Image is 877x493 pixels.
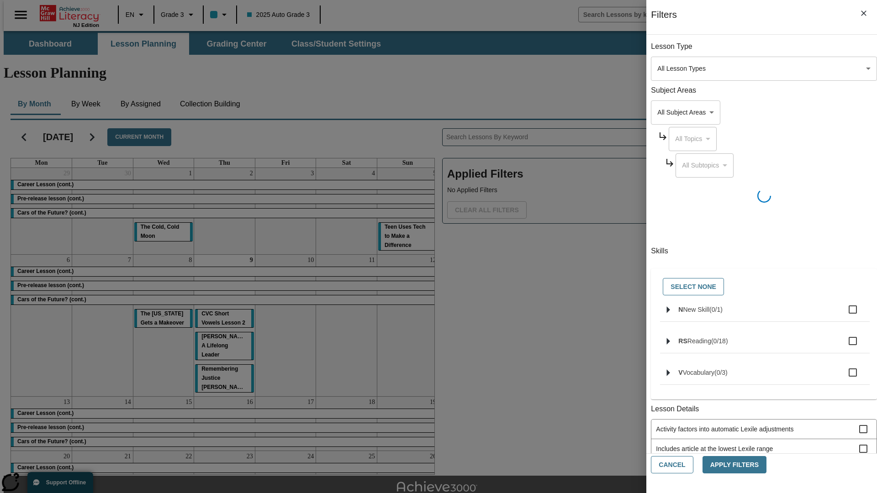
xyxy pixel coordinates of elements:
[651,246,877,257] p: Skills
[656,444,859,454] span: Includes article at the lowest Lexile range
[678,306,683,313] span: N
[678,369,682,376] span: V
[854,4,873,23] button: Close Filters side menu
[651,9,677,34] h1: Filters
[651,85,877,96] p: Subject Areas
[663,278,724,296] button: Select None
[651,420,877,439] div: Activity factors into automatic Lexile adjustments
[651,57,877,81] div: Select a lesson type
[683,369,714,376] span: Vocabulary
[651,404,877,414] p: Lesson Details
[703,456,766,474] button: Apply Filters
[709,306,723,313] span: 0 skills selected/1 skills in group
[656,425,859,434] span: Activity factors into automatic Lexile adjustments
[676,153,734,178] div: Select a Subject Area
[669,127,717,151] div: Select a Subject Area
[651,42,877,52] p: Lesson Type
[678,337,687,345] span: RS
[651,439,877,459] div: Includes article at the lowest Lexile range
[683,306,709,313] span: New Skill
[687,337,711,345] span: Reading
[651,100,720,125] div: Select a Subject Area
[714,369,728,376] span: 0 skills selected/3 skills in group
[651,456,693,474] button: Cancel
[711,337,728,345] span: 0 skills selected/18 skills in group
